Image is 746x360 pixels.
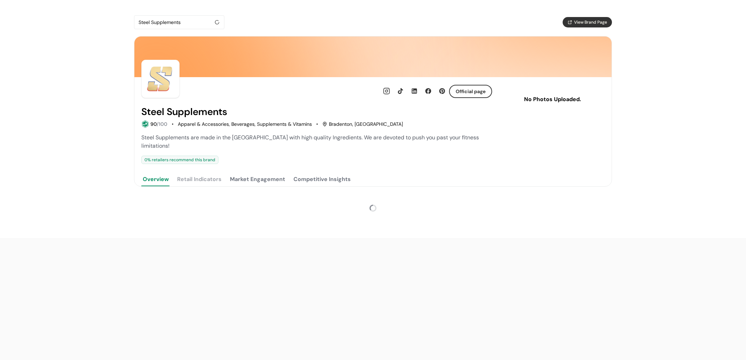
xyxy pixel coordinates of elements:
div: Bradenton, [GEOGRAPHIC_DATA] [322,121,403,128]
h2: Steel Supplements [141,106,227,117]
div: 0 % retailers recommend this brand [141,156,218,164]
div: Steel Supplements [139,18,213,26]
button: Overview [141,172,170,186]
img: Brand cover image [134,36,612,77]
span: View Brand Page [574,19,607,25]
button: Retail Indicators [176,172,223,186]
span: /100 [157,121,167,127]
div: Apparel & Accessories, Beverages, Supplements & Vitamins [178,121,312,128]
button: View Brand Page [563,17,612,27]
img: Brand Photo [141,60,180,98]
button: Market Engagement [229,172,287,186]
button: Competitive Insights [292,172,352,186]
span: 90 [150,121,157,127]
span: Steel Supplements are made in the [GEOGRAPHIC_DATA] with high quality Ingredients. We are devoted... [141,134,479,149]
p: No Photos Uploaded. [512,95,594,104]
button: Official page [449,85,492,98]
